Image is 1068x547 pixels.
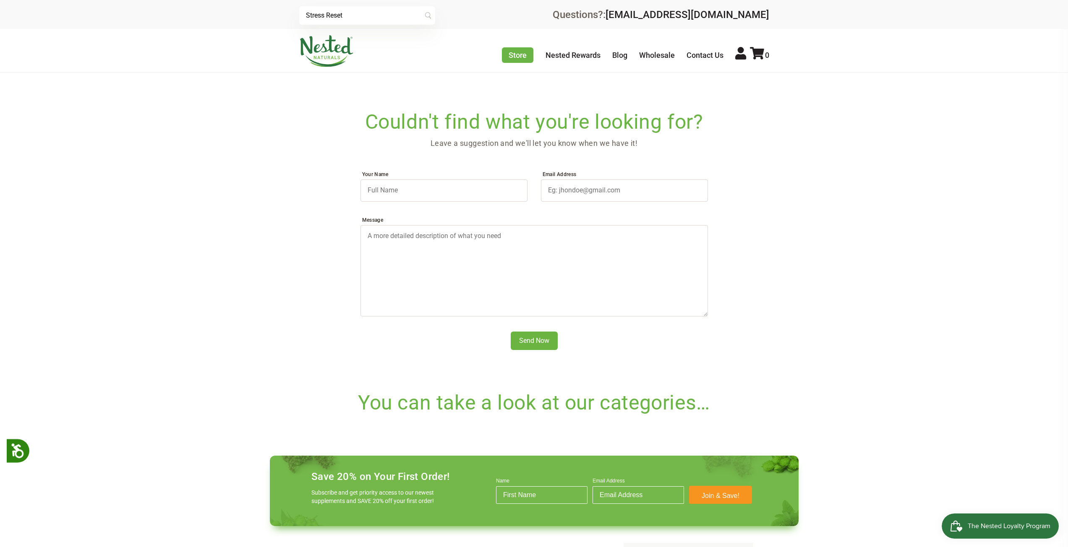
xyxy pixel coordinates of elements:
[311,488,437,505] p: Subscribe and get priority access to our newest supplements and SAVE 20% off your first order!
[687,51,723,60] a: Contact Us
[546,51,601,60] a: Nested Rewards
[612,51,627,60] a: Blog
[689,486,752,504] button: Join & Save!
[299,6,435,25] input: Try "Sleeping"
[606,9,769,21] a: [EMAIL_ADDRESS][DOMAIN_NAME]
[311,471,450,482] h4: Save 20% on Your First Order!
[593,486,684,504] input: Email Address
[360,169,527,179] label: Your Name
[496,486,588,504] input: First Name
[360,179,527,201] input: Full Name
[511,332,558,350] input: Send Now
[593,478,684,486] label: Email Address
[639,51,675,60] a: Wholesale
[496,478,588,486] label: Name
[299,394,769,412] h2: You can take a look at our categories…
[553,10,769,20] div: Questions?:
[541,179,708,201] input: Eg: jhondoe@gmail.com
[299,137,769,149] p: Leave a suggestion and we'll let you know when we have it!
[541,169,708,179] label: Email Address
[750,51,769,60] a: 0
[502,47,533,63] a: Store
[299,35,354,67] img: Nested Naturals
[299,113,769,131] h2: Couldn't find what you're looking for?
[360,215,708,225] label: Message
[765,51,769,60] span: 0
[942,513,1060,539] iframe: Button to open loyalty program pop-up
